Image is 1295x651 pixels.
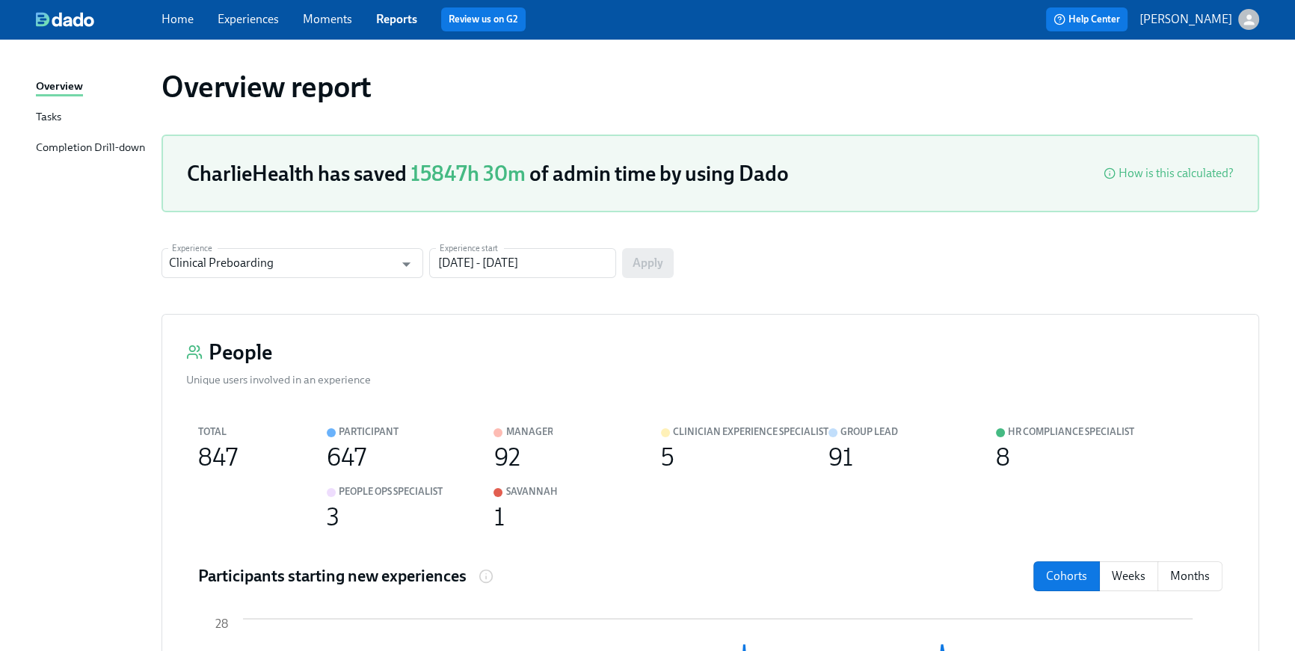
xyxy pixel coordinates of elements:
h3: CharlieHealth has saved of admin time by using Dado [187,160,789,187]
h4: Participants starting new experiences [198,565,467,587]
tspan: 28 [215,617,228,631]
div: 92 [493,449,520,466]
p: Weeks [1112,568,1145,584]
div: Group Lead [840,424,898,440]
div: 847 [198,449,238,466]
div: People Ops Specialist [339,484,443,500]
a: Completion Drill-down [36,139,150,158]
span: 15847h 30m [410,161,526,186]
div: 91 [828,449,853,466]
div: Total [198,424,227,440]
button: Review us on G2 [441,7,526,31]
a: Experiences [218,12,279,26]
a: Review us on G2 [449,12,518,27]
div: Tasks [36,108,61,127]
div: 5 [661,449,674,466]
p: [PERSON_NAME] [1139,11,1232,28]
div: HR Compliance Specialist [1008,424,1134,440]
span: Help Center [1053,12,1120,27]
p: Months [1170,568,1210,584]
button: Help Center [1046,7,1128,31]
div: Clinician Experience Specialist [673,424,828,440]
button: weeks [1099,561,1158,591]
button: Open [395,253,418,276]
div: Participant [339,424,399,440]
div: date filter [1033,561,1222,591]
svg: Number of participants that started this experience in each cohort, week or month [479,569,493,584]
h1: Overview report [162,69,372,105]
button: cohorts [1033,561,1100,591]
div: Completion Drill-down [36,139,145,158]
div: 3 [327,509,339,525]
div: Unique users involved in an experience [186,371,371,388]
img: dado [36,12,94,27]
div: How is this calculated? [1119,165,1234,182]
a: Reports [376,12,417,26]
div: 8 [996,449,1010,466]
a: dado [36,12,162,27]
button: [PERSON_NAME] [1139,9,1259,30]
div: 647 [327,449,366,466]
a: Home [162,12,194,26]
div: Overview [36,78,83,96]
div: Savannah [505,484,557,500]
div: Manager [505,424,553,440]
h3: People [209,339,272,365]
a: Moments [303,12,352,26]
p: Cohorts [1046,568,1087,584]
button: months [1157,561,1222,591]
div: 1 [493,509,504,525]
a: Overview [36,78,150,96]
a: Tasks [36,108,150,127]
